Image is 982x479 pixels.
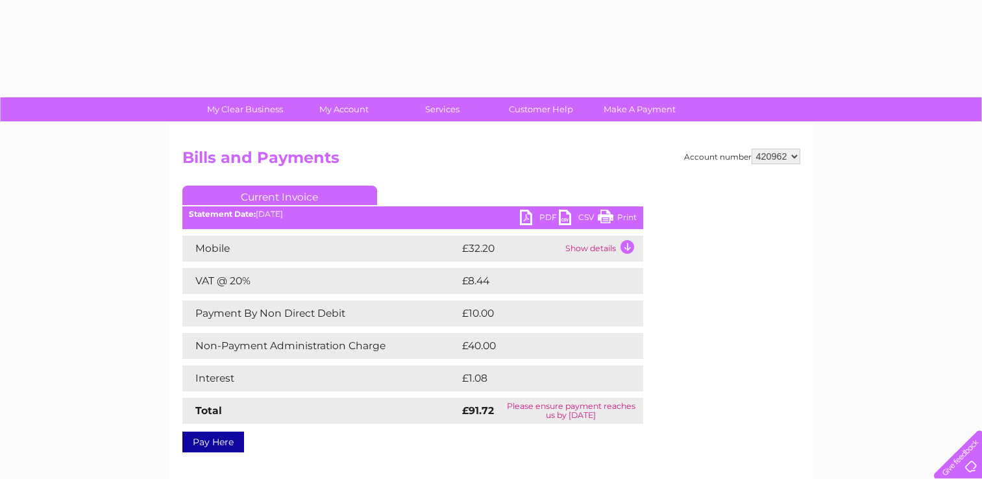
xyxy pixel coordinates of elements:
[389,97,496,121] a: Services
[182,301,459,326] td: Payment By Non Direct Debit
[459,268,613,294] td: £8.44
[182,186,377,205] a: Current Invoice
[195,404,222,417] strong: Total
[191,97,299,121] a: My Clear Business
[499,398,643,424] td: Please ensure payment reaches us by [DATE]
[182,210,643,219] div: [DATE]
[182,432,244,452] a: Pay Here
[459,365,612,391] td: £1.08
[487,97,595,121] a: Customer Help
[182,236,459,262] td: Mobile
[459,236,562,262] td: £32.20
[189,209,256,219] b: Statement Date:
[586,97,693,121] a: Make A Payment
[598,210,637,228] a: Print
[684,149,800,164] div: Account number
[290,97,397,121] a: My Account
[182,365,459,391] td: Interest
[562,236,643,262] td: Show details
[459,301,617,326] td: £10.00
[462,404,494,417] strong: £91.72
[182,149,800,173] h2: Bills and Payments
[459,333,618,359] td: £40.00
[559,210,598,228] a: CSV
[182,268,459,294] td: VAT @ 20%
[520,210,559,228] a: PDF
[182,333,459,359] td: Non-Payment Administration Charge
